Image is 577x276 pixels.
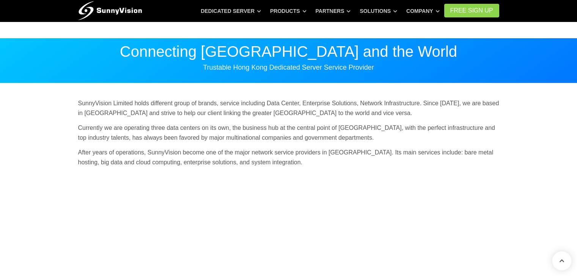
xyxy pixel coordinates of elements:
p: After years of operations, SunnyVision become one of the major network service providers in [GEOG... [78,148,499,167]
p: Currently we are operating three data centers on its own, the business hub at the central point o... [78,123,499,142]
a: FREE Sign Up [444,4,499,17]
a: Products [270,4,307,18]
a: Partners [316,4,351,18]
a: Solutions [360,4,397,18]
a: Dedicated Server [201,4,261,18]
p: Trustable Hong Kong Dedicated Server Service Provider [78,63,499,72]
a: Company [406,4,440,18]
p: SunnyVision Limited holds different group of brands, service including Data Center, Enterprise So... [78,98,499,118]
p: Connecting [GEOGRAPHIC_DATA] and the World [78,44,499,59]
